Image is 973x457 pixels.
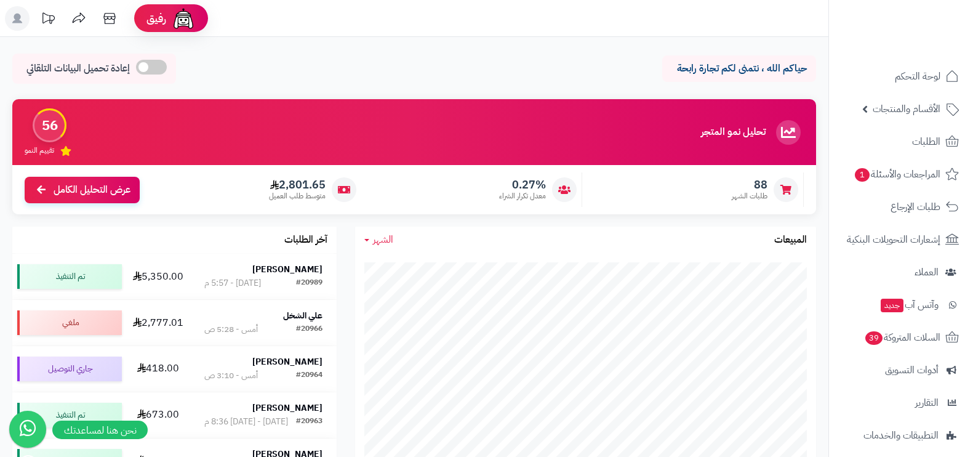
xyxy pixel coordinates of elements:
a: عرض التحليل الكامل [25,177,140,203]
td: 5,350.00 [127,254,190,299]
p: حياكم الله ، نتمنى لكم تجارة رابحة [671,62,807,76]
span: تقييم النمو [25,145,54,156]
a: إشعارات التحويلات البنكية [836,225,966,254]
span: التطبيقات والخدمات [863,427,939,444]
h3: آخر الطلبات [284,235,327,246]
div: [DATE] - [DATE] 8:36 م [204,416,288,428]
div: #20964 [296,370,322,382]
div: #20963 [296,416,322,428]
div: أمس - 3:10 ص [204,370,258,382]
span: أدوات التسويق [885,362,939,379]
div: جاري التوصيل [17,357,122,381]
span: طلبات الإرجاع [891,198,940,216]
span: 39 [865,331,883,345]
span: جديد [881,299,903,312]
td: 2,777.01 [127,300,190,346]
span: السلات المتروكة [864,329,940,346]
span: وآتس آب [879,296,939,313]
a: تحديثات المنصة [33,6,63,34]
span: معدل تكرار الشراء [499,191,546,201]
span: الشهر [373,232,393,247]
span: 1 [855,168,870,182]
strong: [PERSON_NAME] [252,402,322,415]
span: العملاء [915,264,939,281]
a: العملاء [836,257,966,287]
td: 673.00 [127,392,190,438]
span: رفيق [146,11,166,26]
strong: [PERSON_NAME] [252,355,322,368]
span: إشعارات التحويلات البنكية [847,231,940,248]
img: ai-face.png [171,6,196,31]
span: 0.27% [499,178,546,192]
a: أدوات التسويق [836,355,966,385]
a: التطبيقات والخدمات [836,421,966,450]
span: 88 [732,178,767,192]
td: 418.00 [127,346,190,392]
span: الأقسام والمنتجات [873,100,940,118]
span: التقارير [915,394,939,411]
div: [DATE] - 5:57 م [204,277,261,289]
strong: علي الشخل [283,309,322,322]
span: الطلبات [912,133,940,150]
h3: المبيعات [774,235,807,246]
div: أمس - 5:28 ص [204,323,258,336]
div: تم التنفيذ [17,264,122,289]
span: المراجعات والأسئلة [854,166,940,183]
span: 2,801.65 [269,178,326,192]
a: المراجعات والأسئلة1 [836,160,966,189]
a: طلبات الإرجاع [836,192,966,222]
strong: [PERSON_NAME] [252,263,322,276]
a: التقارير [836,388,966,418]
h3: تحليل نمو المتجر [701,127,766,138]
a: الطلبات [836,127,966,156]
span: عرض التحليل الكامل [54,183,130,197]
a: الشهر [364,233,393,247]
div: تم التنفيذ [17,403,122,427]
span: متوسط طلب العميل [269,191,326,201]
div: #20989 [296,277,322,289]
span: طلبات الشهر [732,191,767,201]
a: لوحة التحكم [836,62,966,91]
span: لوحة التحكم [895,68,940,85]
div: #20966 [296,323,322,336]
a: السلات المتروكة39 [836,323,966,352]
a: وآتس آبجديد [836,290,966,320]
div: ملغي [17,310,122,335]
span: إعادة تحميل البيانات التلقائي [26,62,130,76]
